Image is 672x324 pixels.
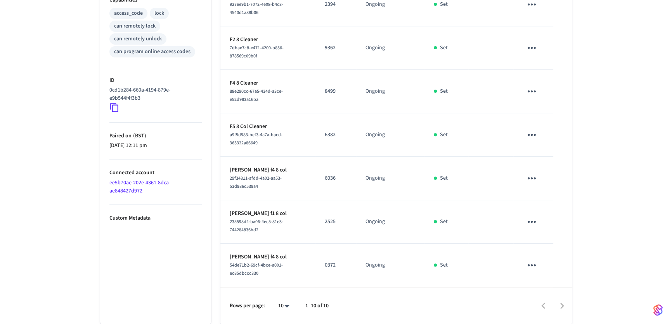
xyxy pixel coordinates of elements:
td: Ongoing [356,113,424,157]
div: can program online access codes [114,48,191,56]
span: 235598d4-ba06-4ec5-81e3-744284836bd2 [230,218,283,233]
span: 54de71b2-69cf-4bce-a001-ec85dbccc330 [230,262,283,277]
p: Set [440,131,448,139]
div: can remotely lock [114,22,156,30]
p: Rows per page: [230,302,265,310]
td: Ongoing [356,200,424,244]
p: F5 8 Col Cleaner [230,123,306,131]
p: F2 8 Cleaner [230,36,306,44]
p: Paired on [109,132,202,140]
p: 6036 [325,174,347,182]
p: Set [440,87,448,95]
p: [PERSON_NAME] f1 8 col [230,210,306,218]
td: Ongoing [356,244,424,287]
p: Connected account [109,169,202,177]
p: ID [109,76,202,85]
p: 2525 [325,218,347,226]
p: 0cd1b284-660a-4194-879e-e9b544f4f3b3 [109,86,199,102]
p: [DATE] 12:11 pm [109,142,202,150]
p: 0372 [325,261,347,269]
p: Set [440,174,448,182]
span: a9f5d983-bef3-4a7a-bacd-363322a86649 [230,132,282,146]
p: [PERSON_NAME] f4 8 col [230,166,306,174]
img: SeamLogoGradient.69752ec5.svg [653,304,663,316]
div: can remotely unlock [114,35,162,43]
span: 88e290cc-67a5-434d-a3ce-e52d983a16ba [230,88,283,103]
p: Set [440,261,448,269]
span: 927ee9b1-7072-4e08-b4c3-4540d1a88b06 [230,1,283,16]
span: 7dbae7c8-e471-4200-b836-878569c09b0f [230,45,284,59]
td: Ongoing [356,157,424,200]
p: Set [440,218,448,226]
p: [PERSON_NAME] f4 8 col [230,253,306,261]
p: 2394 [325,0,347,9]
p: Set [440,44,448,52]
div: access_code [114,9,143,17]
p: 9362 [325,44,347,52]
p: 8499 [325,87,347,95]
div: lock [154,9,164,17]
p: F4 8 Cleaner [230,79,306,87]
td: Ongoing [356,70,424,113]
a: ee5b70ae-202e-4361-8dca-ae848427d972 [109,179,170,195]
p: 6382 [325,131,347,139]
div: 10 [274,300,293,312]
p: 1–10 of 10 [305,302,329,310]
span: 29f34311-afdd-4a02-aa53-53d986c539a4 [230,175,282,190]
td: Ongoing [356,26,424,70]
p: Custom Metadata [109,214,202,222]
span: ( BST ) [132,132,146,140]
p: Set [440,0,448,9]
